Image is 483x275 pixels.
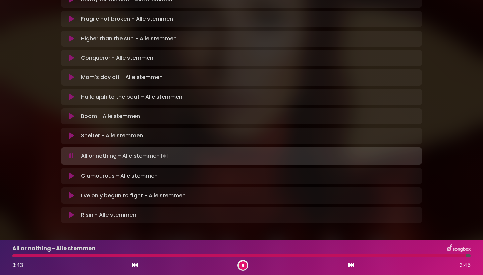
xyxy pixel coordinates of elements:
[81,132,143,140] p: Shelter - Alle stemmen
[81,172,158,180] p: Glamourous - Alle stemmen
[81,73,163,81] p: Mom's day off - Alle stemmen
[81,35,177,43] p: Higher than the sun - Alle stemmen
[81,54,153,62] p: Conqueror - Alle stemmen
[81,151,169,161] p: All or nothing - Alle stemmen
[447,244,471,253] img: songbox-logo-white.png
[12,244,95,253] p: All or nothing - Alle stemmen
[160,151,169,161] img: waveform4.gif
[81,211,136,219] p: Risin - Alle stemmen
[81,15,173,23] p: Fragile not broken - Alle stemmen
[81,112,140,120] p: Boom - Alle stemmen
[81,191,186,200] p: I've only begun to fight - Alle stemmen
[81,93,182,101] p: Hallelujah to the beat - Alle stemmen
